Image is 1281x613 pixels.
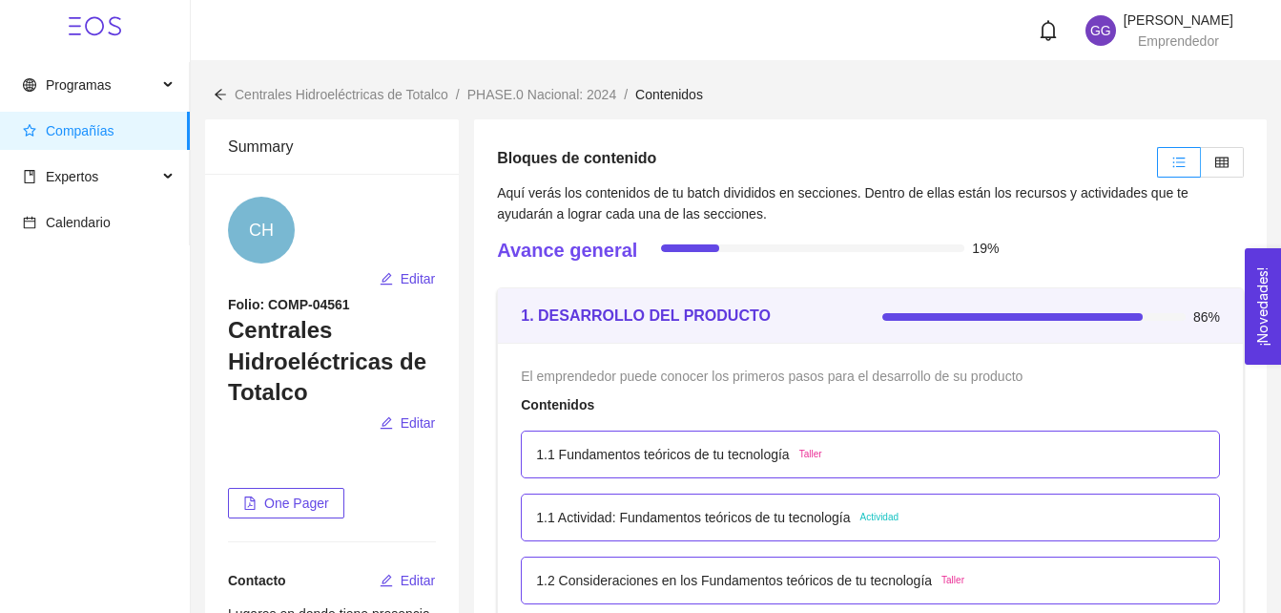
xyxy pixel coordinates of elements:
[46,215,111,230] span: Calendario
[497,185,1188,222] span: Aquí verás los contenidos de tu batch divididos en secciones. Dentro de ellas están los recursos ...
[1090,15,1111,46] span: GG
[972,242,999,255] span: 19%
[228,488,344,518] button: file-pdfOne Pager
[536,507,850,528] p: 1.1 Actividad: Fundamentos teóricos de tu tecnología
[228,573,286,588] span: Contacto
[46,123,114,138] span: Compañías
[624,87,628,102] span: /
[1138,33,1219,49] span: Emprendedor
[228,297,350,312] strong: Folio: COMP-04561
[235,87,448,102] span: Centrales Hidroeléctricas de Totalco
[521,369,1023,384] span: El emprendedor puede conocer los primeros pasos para el desarrollo de su producto
[941,573,964,588] span: Taller
[1193,310,1220,324] span: 86%
[456,87,460,102] span: /
[1172,156,1186,169] span: unordered-list
[23,78,36,92] span: global
[859,510,899,525] span: Actividad
[214,88,227,101] span: arrow-left
[536,444,789,465] p: 1.1 Fundamentos teóricos de tu tecnología
[379,264,437,294] button: editEditar
[23,170,36,183] span: book
[497,237,637,264] h4: Avance general
[1124,12,1233,28] span: [PERSON_NAME]
[243,497,257,512] span: file-pdf
[497,147,656,170] h5: Bloques de contenido
[1038,20,1059,41] span: bell
[536,570,932,591] p: 1.2 Consideraciones en los Fundamentos teóricos de tu tecnología
[379,565,437,596] button: editEditar
[380,272,393,287] span: edit
[380,574,393,589] span: edit
[799,447,822,462] span: Taller
[1215,156,1229,169] span: table
[521,397,594,412] strong: Contenidos
[401,268,436,289] span: Editar
[467,87,616,102] span: PHASE.0 Nacional: 2024
[380,416,393,432] span: edit
[46,77,111,93] span: Programas
[401,412,436,433] span: Editar
[635,87,703,102] span: Contenidos
[228,315,436,408] h3: Centrales Hidroeléctricas de Totalco
[264,493,329,514] span: One Pager
[521,307,771,324] strong: 1. DESARROLLO DEL PRODUCTO
[379,408,437,438] button: editEditar
[401,570,436,591] span: Editar
[46,169,98,184] span: Expertos
[249,197,274,264] span: CH
[1245,248,1281,365] button: Open Feedback Widget
[228,119,436,174] div: Summary
[23,124,36,137] span: star
[23,216,36,229] span: calendar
